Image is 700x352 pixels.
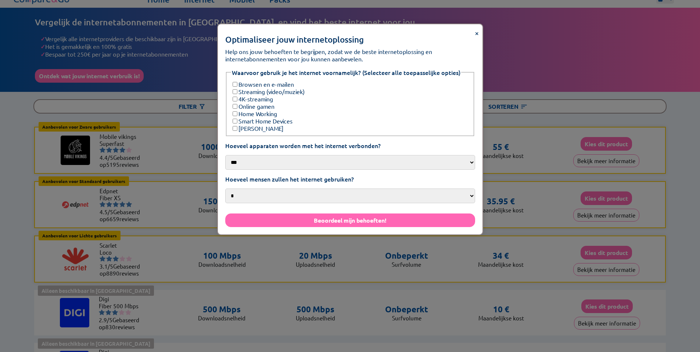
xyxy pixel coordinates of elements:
[233,97,237,101] input: 4K-streaming
[231,80,294,88] label: Browsen en e-mailen
[231,68,461,76] legend: Waarvoor gebruik je het internet voornamelijk? (Selecteer alle toepasselijke opties)
[233,126,237,131] input: [PERSON_NAME]
[225,175,475,183] label: Hoeveel mensen zullen het internet gebruiken?
[233,82,237,87] input: Browsen en e-mailen
[231,95,273,103] label: 4K-streaming
[231,110,277,117] label: Home Working
[231,103,274,110] label: Online gamen
[233,111,237,116] input: Home Working
[225,141,475,150] label: Hoeveel apparaten worden met het internet verbonden?
[233,119,237,123] input: Smart Home Devices
[231,88,305,95] label: Streaming (video/muziek)
[233,104,237,109] input: Online gamen
[233,89,237,94] input: Streaming (video/muziek)
[225,35,475,45] h2: Optimaliseer jouw internetoplossing
[225,213,475,227] button: Beoordeel mijn behoeften!
[231,117,292,125] label: Smart Home Devices
[225,48,475,62] p: Help ons jouw behoeften te begrijpen, zodat we de beste internetoplossing en internetabonnementen...
[475,28,479,37] span: ×
[231,125,283,132] label: [PERSON_NAME]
